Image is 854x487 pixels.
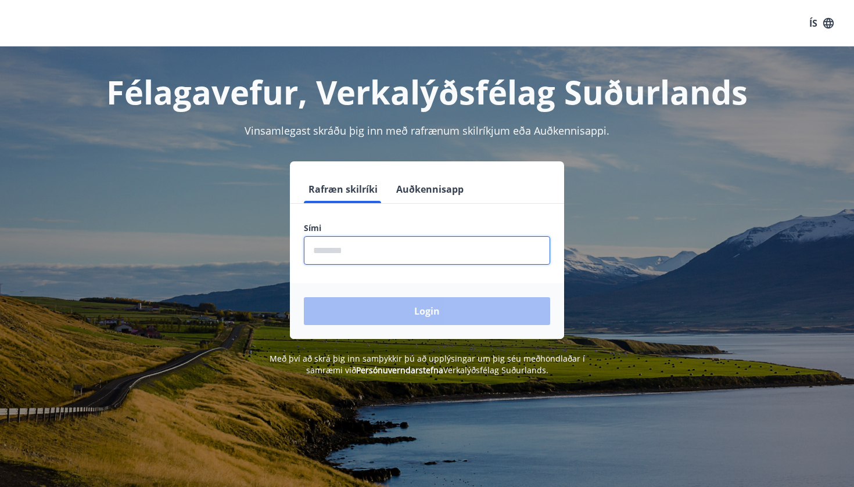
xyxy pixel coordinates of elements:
[304,222,550,234] label: Sími
[270,353,585,376] span: Með því að skrá þig inn samþykkir þú að upplýsingar um þig séu meðhöndlaðar í samræmi við Verkalý...
[304,175,382,203] button: Rafræn skilríki
[392,175,468,203] button: Auðkennisapp
[23,70,831,114] h1: Félagavefur, Verkalýðsfélag Suðurlands
[356,365,443,376] a: Persónuverndarstefna
[245,124,609,138] span: Vinsamlegast skráðu þig inn með rafrænum skilríkjum eða Auðkennisappi.
[803,13,840,34] button: ÍS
